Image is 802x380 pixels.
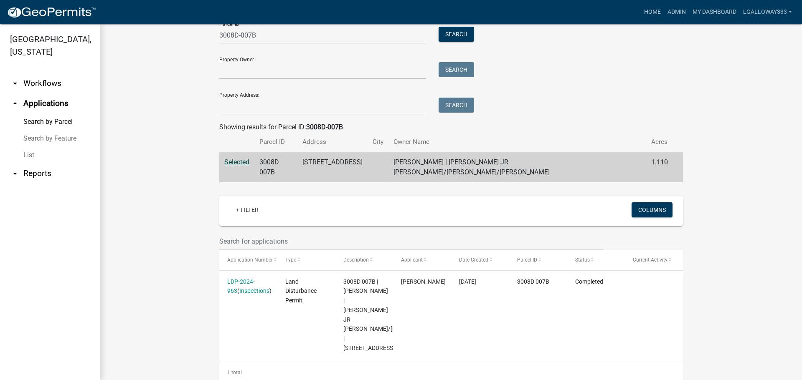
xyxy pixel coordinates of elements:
a: My Dashboard [689,4,740,20]
button: Columns [632,202,673,217]
td: 1.110 [646,152,673,183]
span: Land Disturbance Permit [285,278,317,304]
datatable-header-cell: Current Activity [625,250,683,270]
datatable-header-cell: Applicant [393,250,451,270]
th: Acres [646,132,673,152]
span: Applicant [401,257,423,263]
i: arrow_drop_down [10,78,20,88]
span: 3008D 007B [517,278,549,285]
button: Search [439,98,474,113]
span: Application Number [227,257,273,263]
div: ( ) [227,277,269,296]
datatable-header-cell: Date Created [451,250,509,270]
datatable-header-cell: Description [335,250,393,270]
datatable-header-cell: Parcel ID [509,250,567,270]
a: Home [641,4,664,20]
button: Search [439,27,474,42]
a: Inspections [239,287,269,294]
span: Current Activity [633,257,667,263]
span: 03/15/2024 [459,278,476,285]
span: TAMARA SWEAT [401,278,446,285]
td: 3008D 007B [254,152,297,183]
i: arrow_drop_down [10,169,20,179]
span: Type [285,257,296,263]
i: arrow_drop_up [10,98,20,108]
span: Status [575,257,590,263]
div: Showing results for Parcel ID: [219,122,683,132]
datatable-header-cell: Type [277,250,335,270]
td: [PERSON_NAME] | [PERSON_NAME] JR [PERSON_NAME]/[PERSON_NAME]/[PERSON_NAME] [388,152,646,183]
strong: 3008D-007B [306,123,343,131]
input: Search for applications [219,233,604,250]
th: Address [297,132,368,152]
th: Owner Name [388,132,646,152]
td: [STREET_ADDRESS] [297,152,368,183]
a: LDP-2024-963 [227,278,255,294]
a: lgalloway333 [740,4,795,20]
th: Parcel ID [254,132,297,152]
datatable-header-cell: Application Number [219,250,277,270]
th: City [368,132,388,152]
a: Admin [664,4,689,20]
span: Parcel ID [517,257,537,263]
a: + Filter [229,202,265,217]
span: 3008D 007B | TAMARA E SWEAT | MOSLEY JR MARK/CLAYTON/BARNHARDT JAMIE | 921 LAKELAND DR [343,278,482,351]
span: Date Created [459,257,488,263]
span: Completed [575,278,603,285]
span: Description [343,257,369,263]
datatable-header-cell: Status [567,250,625,270]
button: Search [439,62,474,77]
a: Selected [224,158,249,166]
